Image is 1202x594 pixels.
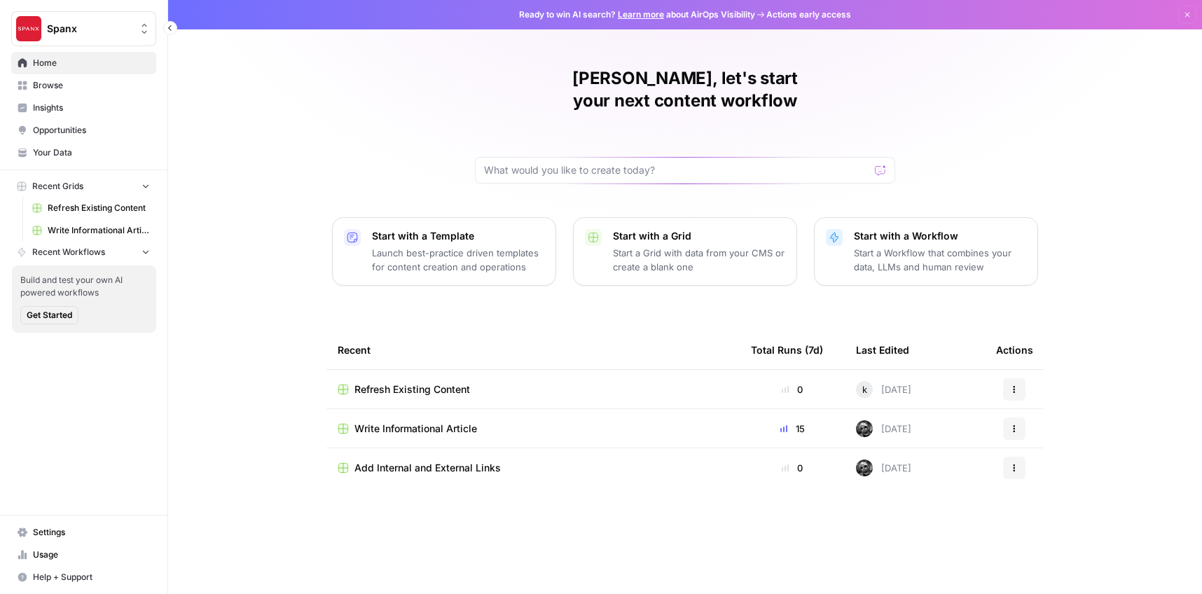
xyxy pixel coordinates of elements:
[32,180,83,193] span: Recent Grids
[751,461,834,475] div: 0
[33,79,150,92] span: Browse
[751,382,834,396] div: 0
[354,422,477,436] span: Write Informational Article
[484,163,869,177] input: What would you like to create today?
[996,331,1033,369] div: Actions
[372,246,544,274] p: Launch best-practice driven templates for content creation and operations
[856,420,873,437] img: j9v4psfz38hvvwbq7vip6uz900fa
[354,382,470,396] span: Refresh Existing Content
[33,526,150,539] span: Settings
[11,566,156,588] button: Help + Support
[856,381,911,398] div: [DATE]
[16,16,41,41] img: Spanx Logo
[856,460,911,476] div: [DATE]
[11,97,156,119] a: Insights
[475,67,895,112] h1: [PERSON_NAME], let's start your next content workflow
[33,548,150,561] span: Usage
[11,52,156,74] a: Home
[332,217,556,286] button: Start with a TemplateLaunch best-practice driven templates for content creation and operations
[338,331,728,369] div: Recent
[33,124,150,137] span: Opportunities
[613,229,785,243] p: Start with a Grid
[26,197,156,219] a: Refresh Existing Content
[11,544,156,566] a: Usage
[26,219,156,242] a: Write Informational Article
[519,8,755,21] span: Ready to win AI search? about AirOps Visibility
[20,274,148,299] span: Build and test your own AI powered workflows
[27,309,72,322] span: Get Started
[11,521,156,544] a: Settings
[11,242,156,263] button: Recent Workflows
[618,9,664,20] a: Learn more
[573,217,797,286] button: Start with a GridStart a Grid with data from your CMS or create a blank one
[372,229,544,243] p: Start with a Template
[856,460,873,476] img: j9v4psfz38hvvwbq7vip6uz900fa
[862,382,867,396] span: k
[33,102,150,114] span: Insights
[338,422,728,436] a: Write Informational Article
[47,22,132,36] span: Spanx
[751,422,834,436] div: 15
[751,331,823,369] div: Total Runs (7d)
[856,331,909,369] div: Last Edited
[11,74,156,97] a: Browse
[33,146,150,159] span: Your Data
[856,420,911,437] div: [DATE]
[613,246,785,274] p: Start a Grid with data from your CMS or create a blank one
[11,176,156,197] button: Recent Grids
[338,382,728,396] a: Refresh Existing Content
[11,11,156,46] button: Workspace: Spanx
[338,461,728,475] a: Add Internal and External Links
[11,119,156,141] a: Opportunities
[48,202,150,214] span: Refresh Existing Content
[766,8,851,21] span: Actions early access
[20,306,78,324] button: Get Started
[32,246,105,258] span: Recent Workflows
[11,141,156,164] a: Your Data
[354,461,501,475] span: Add Internal and External Links
[854,229,1026,243] p: Start with a Workflow
[814,217,1038,286] button: Start with a WorkflowStart a Workflow that combines your data, LLMs and human review
[854,246,1026,274] p: Start a Workflow that combines your data, LLMs and human review
[33,57,150,69] span: Home
[48,224,150,237] span: Write Informational Article
[33,571,150,583] span: Help + Support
